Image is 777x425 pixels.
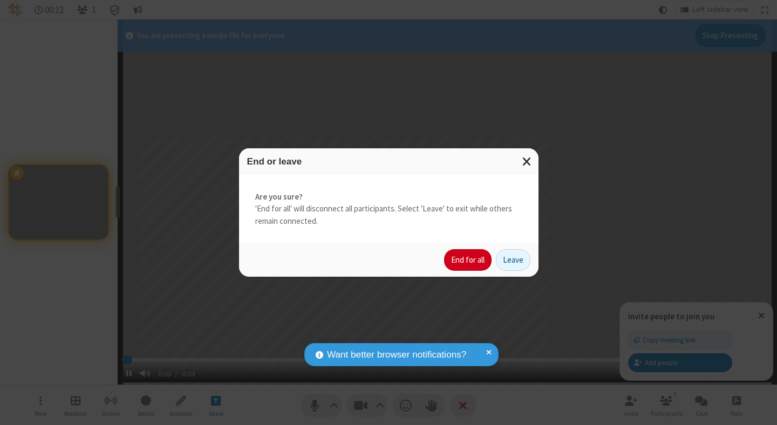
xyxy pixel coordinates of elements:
[327,348,466,362] span: Want better browser notifications?
[247,156,530,167] h3: End or leave
[496,249,530,271] button: Leave
[255,191,522,203] strong: Are you sure?
[239,175,539,244] div: 'End for all' will disconnect all participants. Select 'Leave' to exit while others remain connec...
[516,148,539,175] button: Close modal
[444,249,492,271] button: End for all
